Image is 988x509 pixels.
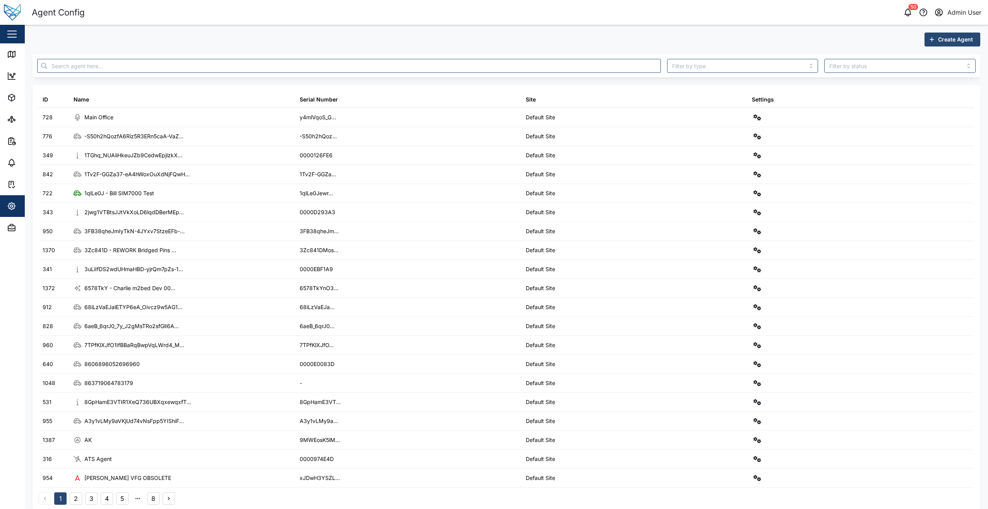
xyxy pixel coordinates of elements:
img: Main Logo [4,4,21,21]
div: 640 [43,360,53,368]
div: 68iLzVaEJalETYP6eA_Oivcz9w5AG1... [84,303,182,311]
div: 954 [43,474,53,482]
div: 6aeB_6qrJ0... [300,322,334,330]
div: Tasks [20,180,41,189]
div: - [300,379,302,387]
div: Default Site [526,398,555,406]
div: 842 [43,170,53,179]
div: y4mlVqoS_G... [300,113,336,122]
div: 0000126FE6 [300,151,333,160]
div: Default Site [526,189,555,198]
div: 1qlLe0J - Bill SIM7000 Test [84,189,154,198]
div: -S50h2hQoz... [300,132,337,141]
div: 776 [43,132,52,141]
div: Default Site [526,284,555,292]
div: 3Zc841D - REWORK Bridged Pins ... [84,246,176,254]
div: Default Site [526,455,555,463]
div: 1Tv2F-GGZa37-eA4hWoxOuXdNjFQwH... [84,170,190,179]
button: 5 [116,492,129,505]
div: 6578TkYnO3... [300,284,338,292]
button: Admin User [933,7,982,18]
button: 8 [147,492,160,505]
div: 2jwg1VTBtsJJtVkXoLD6lqdDBerMEp... [84,208,184,217]
input: Filter by type [667,59,818,73]
div: Default Site [526,436,555,444]
div: [PERSON_NAME] VFG OBSOLETE [84,474,171,482]
div: Agent Config [32,6,85,19]
div: 349 [43,151,53,160]
div: 3FB38qheJm... [300,227,339,236]
div: Serial Number [300,95,338,104]
div: Dashboard [20,72,55,80]
div: 1048 [43,379,55,387]
div: Site [526,95,536,104]
button: 1 [54,492,67,505]
div: 6aeB_6qrJ0_7y_J2gMsTRo2sfGlI6A... [84,322,179,330]
div: 3Zc841DMos... [300,246,338,254]
div: Assets [20,93,44,102]
div: Default Site [526,246,555,254]
div: Default Site [526,322,555,330]
div: Admin User [947,8,981,17]
div: 8GpHamE3VT... [300,398,341,406]
div: 0000974E4D [300,455,334,463]
div: 316 [43,455,52,463]
div: 50 [909,4,918,10]
div: ATS Agent [84,455,112,463]
div: 7TPfKlXJfO1IfBBaRqBwpVqLWrd4_M... [84,341,184,349]
div: 828 [43,322,53,330]
div: 7TPfKlXJfO... [300,341,334,349]
div: Default Site [526,265,555,273]
div: ID [43,95,48,104]
div: 8GpHamE3VTIR1XeQ736UBXqxewqxfT... [84,398,191,406]
div: Admin [20,224,43,232]
input: Search agent here... [37,59,661,73]
div: 341 [43,265,52,273]
div: 3FB38qheJmIyTkN-4JYxv7StzeEFb-... [84,227,185,236]
div: Map [20,50,38,58]
div: 0000D293A3 [300,208,335,217]
div: AK [84,436,92,444]
div: Default Site [526,379,555,387]
div: 1TGhq_NUAiiHkeuJZb9CedwEpjlzkX... [84,151,182,160]
div: 3uLiIfDS2wdUHmaHBD-yjrQm7pZs-1... [84,265,183,273]
div: 343 [43,208,53,217]
div: 1qlLe0Jewr... [300,189,333,198]
div: A3y1vLMy9a... [300,417,338,425]
button: 2 [70,492,82,505]
div: Default Site [526,208,555,217]
div: Default Site [526,303,555,311]
div: Default Site [526,474,555,482]
span: Create Agent [938,33,973,46]
div: 68iLzVaEJa... [300,303,334,311]
div: Name [74,95,89,104]
div: 8606896052696960 [84,360,140,368]
div: Default Site [526,341,555,349]
div: 950 [43,227,53,236]
div: Settings [752,95,774,104]
div: Default Site [526,227,555,236]
div: Alarms [20,158,44,167]
div: 1372 [43,284,55,292]
div: 960 [43,341,53,349]
button: Create Agent [925,33,980,46]
div: 9MWEosK5lM... [300,436,340,444]
input: Filter by status [824,59,976,73]
div: 863719064783179 [84,379,133,387]
div: 1370 [43,246,55,254]
div: 1Tv2F-GGZa... [300,170,336,179]
div: Main Office [84,113,113,122]
div: A3y1vLMy9aVKjUd74vNsFpp5YIShiF... [84,417,184,425]
div: -S50h2hQozfA6Riz5R3ERn5caA-VaZ... [84,132,184,141]
div: 0000EBF1A9 [300,265,333,273]
div: Default Site [526,113,555,122]
div: Reports [20,137,46,145]
div: 955 [43,417,52,425]
div: 531 [43,398,51,406]
div: 728 [43,113,53,122]
div: 722 [43,189,53,198]
div: Default Site [526,151,555,160]
button: 3 [85,492,98,505]
div: 6578TkY - Charlie m2bed Dev 00... [84,284,175,292]
div: Settings [20,202,48,210]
